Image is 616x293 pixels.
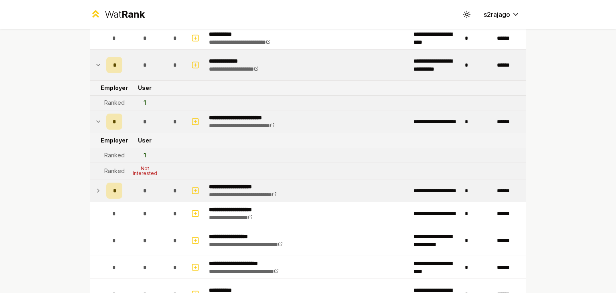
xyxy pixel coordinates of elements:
[105,8,145,21] div: Wat
[122,8,145,20] span: Rank
[126,81,164,95] td: User
[104,99,125,107] div: Ranked
[484,10,510,19] span: s2rajago
[477,7,526,22] button: s2rajago
[144,151,146,159] div: 1
[126,133,164,148] td: User
[90,8,145,21] a: WatRank
[129,166,161,176] div: Not Interested
[103,81,126,95] td: Employer
[144,99,146,107] div: 1
[104,167,125,175] div: Ranked
[103,133,126,148] td: Employer
[104,151,125,159] div: Ranked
